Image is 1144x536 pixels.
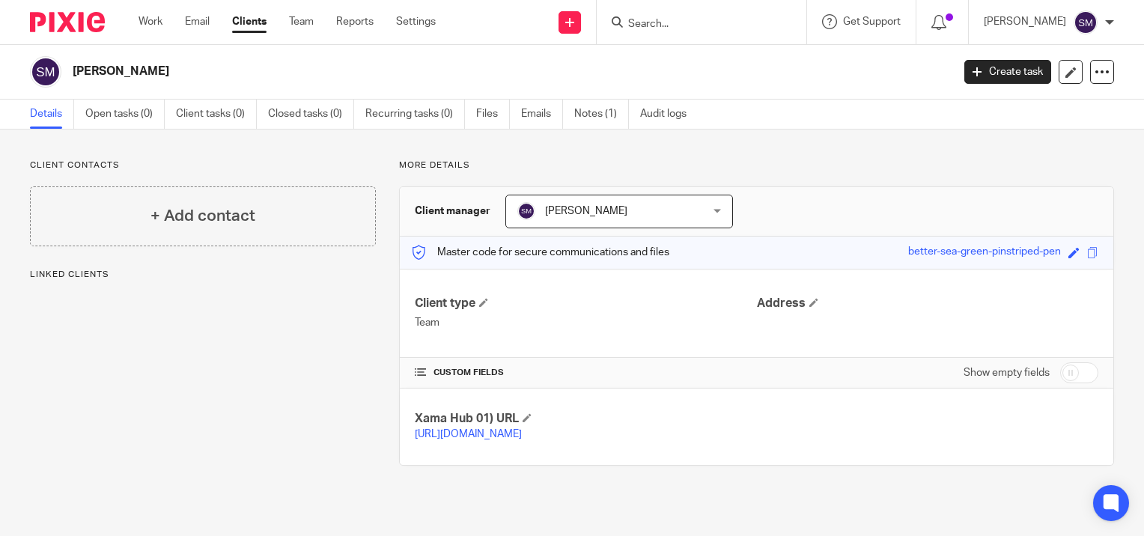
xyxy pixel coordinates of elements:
[627,18,761,31] input: Search
[964,365,1050,380] label: Show empty fields
[268,100,354,129] a: Closed tasks (0)
[411,245,669,260] p: Master code for secure communications and files
[415,296,756,311] h4: Client type
[757,296,1098,311] h4: Address
[365,100,465,129] a: Recurring tasks (0)
[176,100,257,129] a: Client tasks (0)
[396,14,436,29] a: Settings
[30,159,376,171] p: Client contacts
[964,60,1051,84] a: Create task
[415,367,756,379] h4: CUSTOM FIELDS
[30,100,74,129] a: Details
[545,206,627,216] span: [PERSON_NAME]
[415,411,756,427] h4: Xama Hub 01) URL
[843,16,901,27] span: Get Support
[640,100,698,129] a: Audit logs
[85,100,165,129] a: Open tasks (0)
[139,14,162,29] a: Work
[517,202,535,220] img: svg%3E
[30,12,105,32] img: Pixie
[30,269,376,281] p: Linked clients
[150,204,255,228] h4: + Add contact
[73,64,768,79] h2: [PERSON_NAME]
[415,204,490,219] h3: Client manager
[336,14,374,29] a: Reports
[399,159,1114,171] p: More details
[908,244,1061,261] div: better-sea-green-pinstriped-pen
[30,56,61,88] img: svg%3E
[521,100,563,129] a: Emails
[415,315,756,330] p: Team
[415,429,522,439] a: [URL][DOMAIN_NAME]
[984,14,1066,29] p: [PERSON_NAME]
[1074,10,1098,34] img: svg%3E
[232,14,267,29] a: Clients
[185,14,210,29] a: Email
[289,14,314,29] a: Team
[476,100,510,129] a: Files
[574,100,629,129] a: Notes (1)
